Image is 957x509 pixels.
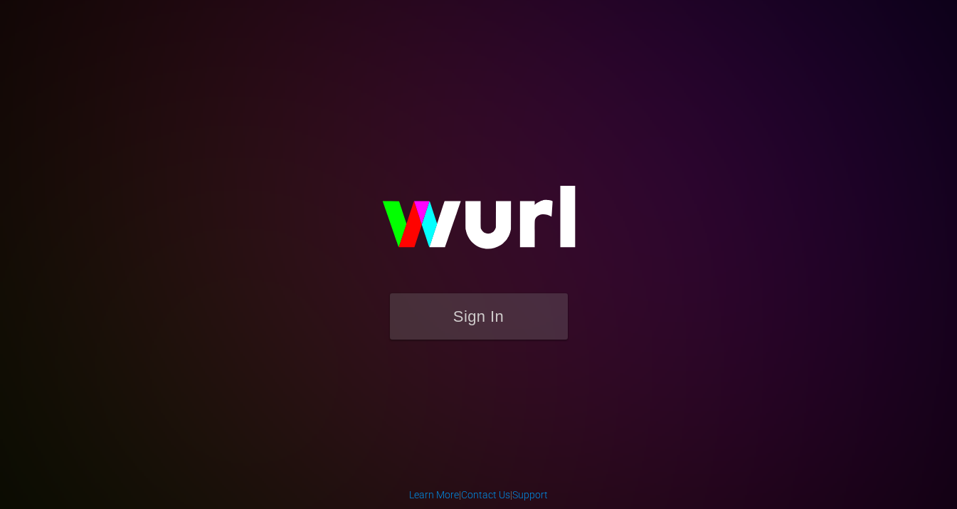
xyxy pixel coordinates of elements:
[512,489,548,500] a: Support
[409,488,548,502] div: | |
[409,489,459,500] a: Learn More
[461,489,510,500] a: Contact Us
[337,155,621,293] img: wurl-logo-on-black-223613ac3d8ba8fe6dc639794a292ebdb59501304c7dfd60c99c58986ef67473.svg
[390,293,568,340] button: Sign In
